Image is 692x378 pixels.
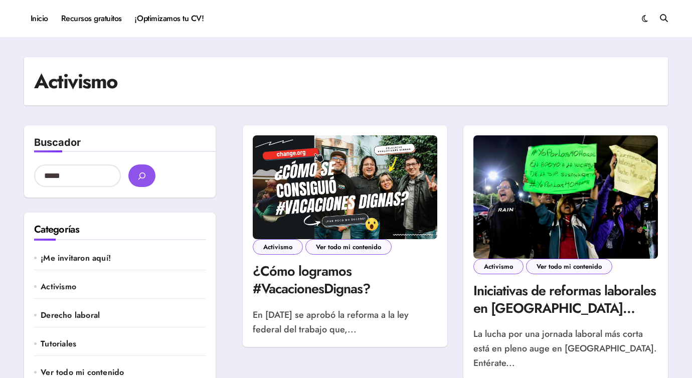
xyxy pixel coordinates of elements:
[128,164,155,187] button: buscar
[41,367,206,378] a: Ver todo mi contenido
[41,253,206,264] a: ¡Me invitaron aquí!
[41,338,206,349] a: Tutoriales
[34,223,206,237] h2: Categorías
[41,310,206,321] a: Derecho laboral
[34,67,118,95] h1: Activismo
[55,5,128,32] a: Recursos gratuitos
[128,5,210,32] a: ¡Optimizamos tu CV!
[253,308,437,337] p: En [DATE] se aprobó la reforma a la ley federal del trabajo que,...
[253,261,371,298] a: ¿Cómo logramos #VacacionesDignas?
[305,239,392,255] a: Ver todo mi contenido
[34,136,81,148] label: Buscador
[473,281,656,335] a: Iniciativas de reformas laborales en [GEOGRAPHIC_DATA] (2023)
[473,259,524,274] a: Activismo
[41,281,206,292] a: Activismo
[253,239,303,255] a: Activismo
[526,259,612,274] a: Ver todo mi contenido
[473,327,658,371] p: La lucha por una jornada laboral más corta está en pleno auge en [GEOGRAPHIC_DATA]. Entérate...
[24,5,55,32] a: Inicio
